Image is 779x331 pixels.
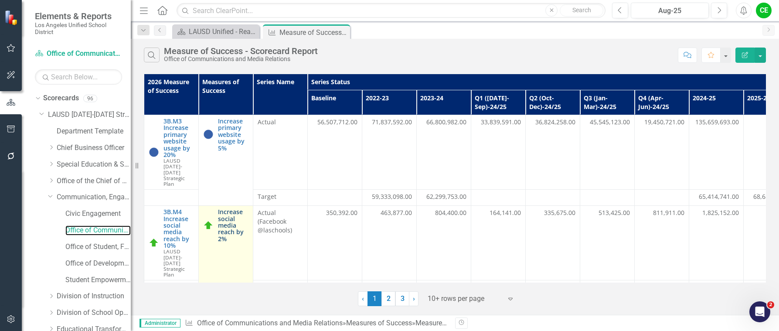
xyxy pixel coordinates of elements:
button: Search [560,4,603,17]
div: Aug-25 [634,6,706,16]
a: Measures of Success [346,319,412,327]
iframe: Intercom live chat [749,301,770,322]
td: Double-Click to Edit [362,280,417,312]
td: Double-Click to Edit [417,190,471,206]
td: Double-Click to Edit [580,190,635,206]
span: 135,659,693.00 [695,118,739,126]
a: LAUSD [DATE]-[DATE] Strategic Plan [48,110,131,120]
td: Double-Click to Edit [526,206,580,280]
td: Double-Click to Edit Right Click for Context Menu [199,115,253,206]
span: › [413,294,415,303]
td: Double-Click to Edit [362,115,417,190]
img: On Track [203,220,214,231]
td: Double-Click to Edit [689,206,744,280]
td: Double-Click to Edit [635,280,689,312]
a: Office of Communications and Media Relations [65,225,131,235]
td: Double-Click to Edit [308,190,362,206]
button: Aug-25 [631,3,709,18]
a: Increase social media reach by 2% [218,208,248,242]
td: Double-Click to Edit [253,115,308,190]
td: Double-Click to Edit [362,206,417,280]
span: 2 [767,301,774,308]
td: Double-Click to Edit [635,206,689,280]
span: 164,141.00 [490,208,521,217]
span: 513,425.00 [599,208,630,217]
a: Office of Student, Family and Community Engagement (SFACE) [65,242,131,252]
td: Double-Click to Edit [471,190,526,206]
td: Double-Click to Edit [362,190,417,206]
td: Double-Click to Edit Right Click for Context Menu [144,115,199,190]
span: 59,333,098.00 [372,192,412,201]
div: Measure of Success - Scorecard Report [164,46,318,56]
span: 19,450,721.00 [644,118,684,126]
span: 71,837,592.00 [372,118,412,126]
td: Double-Click to Edit [580,206,635,280]
img: ClearPoint Strategy [4,10,20,25]
span: 45,545,123.00 [590,118,630,126]
span: Actual [258,118,303,126]
img: On Track [149,238,159,248]
td: Double-Click to Edit [635,115,689,190]
a: Office of Communications and Media Relations [35,49,122,59]
a: Office of Communications and Media Relations [197,319,343,327]
span: 36,824,258.00 [535,118,575,126]
td: Double-Click to Edit [580,280,635,312]
span: 1,825,152.00 [702,208,739,217]
input: Search Below... [35,69,122,85]
a: Office of Development and Civic Engagement [65,259,131,269]
td: Double-Click to Edit [635,190,689,206]
img: At or Above Plan [203,129,214,140]
div: » » [185,318,449,328]
a: Division of Instruction [57,291,131,301]
span: Administrator [139,319,180,328]
div: Office of Communications and Media Relations [164,56,318,62]
small: Los Angeles Unified School District [35,21,122,36]
a: Increase primary website usage by 5% [218,118,248,151]
span: 66,800,982.00 [426,118,466,126]
span: Actual (Facebook @laschools) [258,208,303,235]
span: 463,877.00 [381,208,412,217]
span: ‹ [362,294,364,303]
a: 3B.M4 Increase social media reach by 10% [163,208,194,249]
span: 62,299,753.00 [426,192,466,201]
span: 335,675.00 [544,208,575,217]
td: Double-Click to Edit [253,206,308,280]
span: 1 [367,291,381,306]
td: Double-Click to Edit [689,190,744,206]
img: At or Above Plan [149,147,159,157]
div: 96 [83,95,97,102]
td: Double-Click to Edit [580,115,635,190]
button: CE [756,3,772,18]
a: 2 [381,291,395,306]
a: Communication, Engagement & Collaboration [57,192,131,202]
td: Double-Click to Edit [689,115,744,190]
span: LAUSD [DATE]-[DATE] Strategic Plan [163,248,185,277]
a: Scorecards [43,93,79,103]
span: 811,911.00 [653,208,684,217]
div: Measure of Success - Scorecard Report [415,319,536,327]
span: Elements & Reports [35,11,122,21]
td: Double-Click to Edit [253,280,308,312]
td: Double-Click to Edit [471,280,526,312]
td: Double-Click to Edit [308,115,362,190]
a: 3 [395,291,409,306]
input: Search ClearPoint... [177,3,606,18]
td: Double-Click to Edit [253,190,308,206]
td: Double-Click to Edit [471,115,526,190]
div: LAUSD Unified - Ready for the World [189,26,257,37]
span: 65,414,741.00 [699,192,739,201]
span: Search [572,7,591,14]
a: Division of School Operations [57,308,131,318]
span: 56,507,712.00 [317,118,357,126]
td: Double-Click to Edit [417,115,471,190]
a: Department Template [57,126,131,136]
div: Measure of Success - Scorecard Report [279,27,348,38]
td: Double-Click to Edit [526,280,580,312]
a: Civic Engagement [65,209,131,219]
a: Chief Business Officer [57,143,131,153]
td: Double-Click to Edit [308,206,362,280]
a: LAUSD Unified - Ready for the World [174,26,257,37]
span: 804,400.00 [435,208,466,217]
td: Double-Click to Edit [526,190,580,206]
